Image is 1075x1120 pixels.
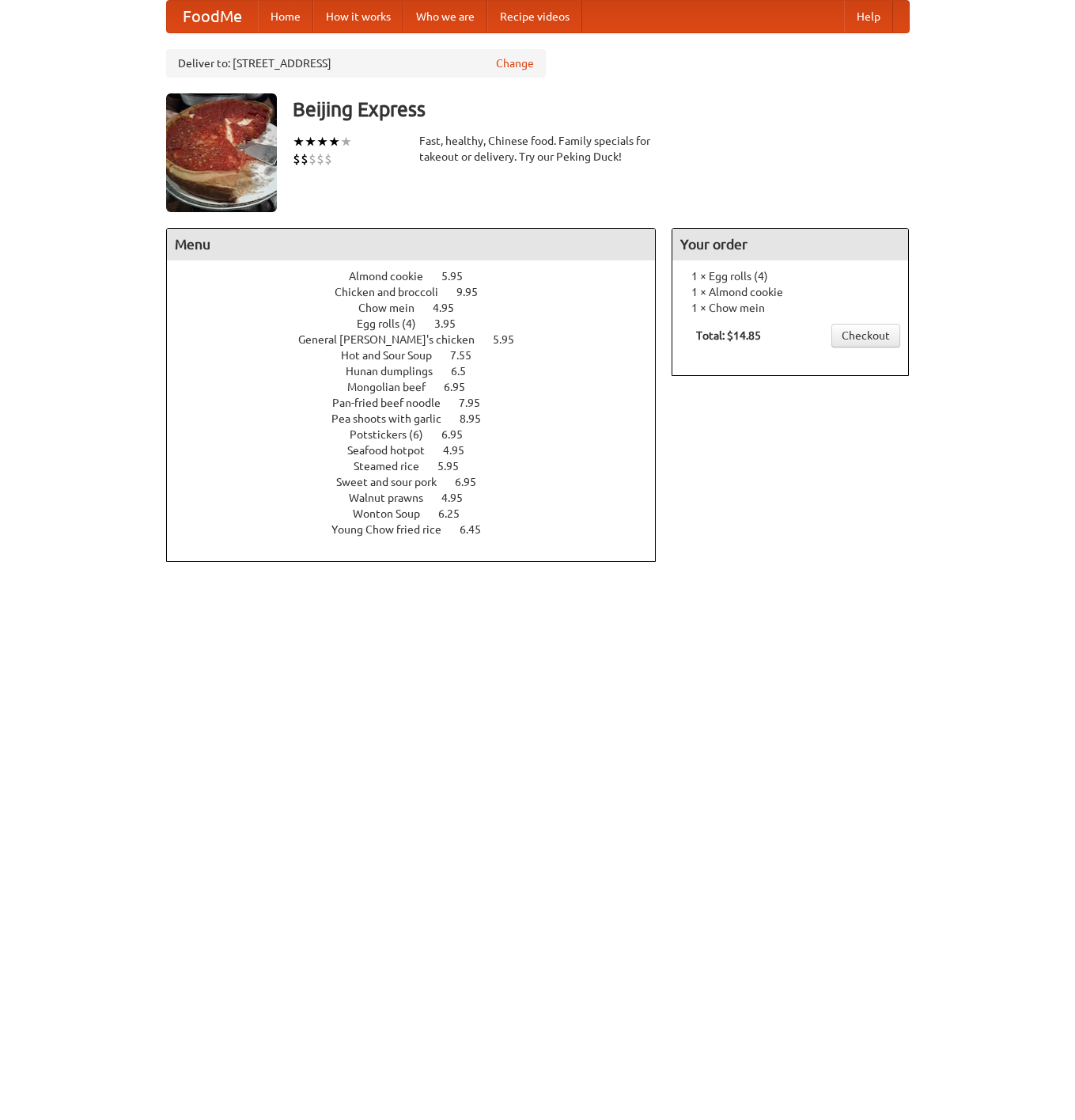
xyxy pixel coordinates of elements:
[324,150,332,168] li: $
[331,523,510,536] a: Young Chow fried rice 6.45
[293,133,305,150] li: ★
[358,302,430,314] span: Chow mein
[340,133,352,150] li: ★
[403,1,487,32] a: Who we are
[347,444,494,457] a: Seafood hotpot 4.95
[353,507,489,520] a: Wonton Soup 6.25
[347,381,441,393] span: Mongolian beef
[455,476,492,488] span: 6.95
[341,349,501,362] a: Hot and Sour Soup 7.55
[347,444,441,457] span: Seafood hotpot
[672,229,908,260] h4: Your order
[441,492,479,504] span: 4.95
[493,333,530,346] span: 5.95
[167,229,656,260] h4: Menu
[353,507,436,520] span: Wonton Soup
[451,365,482,378] span: 6.5
[419,133,657,165] div: Fast, healthy, Chinese food. Family specials for takeout or delivery. Try our Peking Duck!
[331,412,457,425] span: Pea shoots with garlic
[450,349,487,362] span: 7.55
[346,365,495,378] a: Hunan dumplings 6.5
[831,324,900,347] a: Checkout
[437,460,475,473] span: 5.95
[258,1,313,32] a: Home
[443,444,480,457] span: 4.95
[301,150,308,168] li: $
[349,270,439,283] span: Almond cookie
[167,1,258,32] a: FoodMe
[341,349,448,362] span: Hot and Sour Soup
[293,93,910,125] h3: Beijing Express
[331,523,457,536] span: Young Chow fried rice
[349,492,492,504] a: Walnut prawns 4.95
[357,317,432,330] span: Egg rolls (4)
[331,412,510,425] a: Pea shoots with garlic 8.95
[441,270,479,283] span: 5.95
[354,460,488,473] a: Steamed rice 5.95
[487,1,582,32] a: Recipe videos
[444,381,481,393] span: 6.95
[347,381,494,393] a: Mongolian beef 6.95
[438,507,475,520] span: 6.25
[328,133,340,150] li: ★
[354,460,435,473] span: Steamed rice
[293,150,301,168] li: $
[332,397,509,409] a: Pan-fried beef noodle 7.95
[166,49,546,78] div: Deliver to: [STREET_ADDRESS]
[305,133,316,150] li: ★
[358,302,483,314] a: Chow mein 4.95
[696,329,761,342] b: Total: $14.85
[308,150,316,168] li: $
[460,412,497,425] span: 8.95
[316,150,324,168] li: $
[460,523,497,536] span: 6.45
[456,286,494,298] span: 9.95
[335,286,507,298] a: Chicken and broccoli 9.95
[496,55,534,71] a: Change
[335,286,454,298] span: Chicken and broccoli
[350,428,439,441] span: Potstickers (6)
[332,397,456,409] span: Pan-fried beef noodle
[313,1,403,32] a: How it works
[336,476,452,488] span: Sweet and sour pork
[357,317,485,330] a: Egg rolls (4) 3.95
[349,492,439,504] span: Walnut prawns
[434,317,471,330] span: 3.95
[844,1,893,32] a: Help
[298,333,490,346] span: General [PERSON_NAME]'s chicken
[346,365,449,378] span: Hunan dumplings
[350,428,492,441] a: Potstickers (6) 6.95
[441,428,479,441] span: 6.95
[459,397,496,409] span: 7.95
[298,333,543,346] a: General [PERSON_NAME]'s chicken 5.95
[166,93,277,212] img: angular.jpg
[316,133,328,150] li: ★
[680,284,900,300] li: 1 × Almond cookie
[680,300,900,316] li: 1 × Chow mein
[680,268,900,284] li: 1 × Egg rolls (4)
[336,476,505,488] a: Sweet and sour pork 6.95
[349,270,492,283] a: Almond cookie 5.95
[433,302,470,314] span: 4.95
